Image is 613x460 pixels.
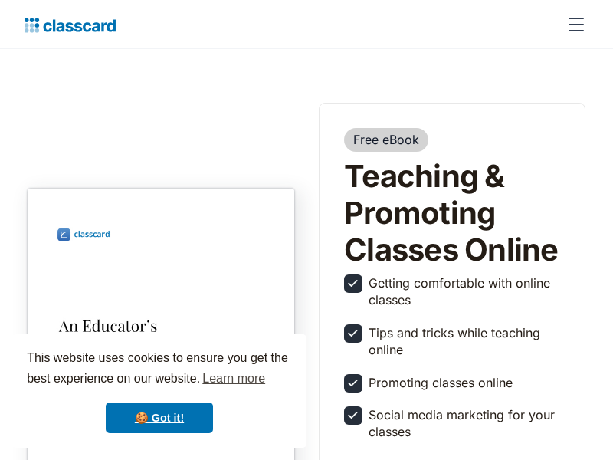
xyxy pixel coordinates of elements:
[369,324,557,359] div: Tips and tricks while teaching online
[353,132,419,147] div: Free eBook
[27,349,292,390] span: This website uses cookies to ensure you get the best experience on our website.
[369,406,557,441] div: Social media marketing for your classes
[344,157,559,268] strong: Teaching & Promoting Classes Online
[12,334,306,448] div: cookieconsent
[369,274,557,309] div: Getting comfortable with online classes
[25,14,116,35] a: home
[200,367,267,390] a: learn more about cookies
[106,402,213,433] a: dismiss cookie message
[369,374,513,391] div: Promoting classes online
[558,6,588,43] div: menu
